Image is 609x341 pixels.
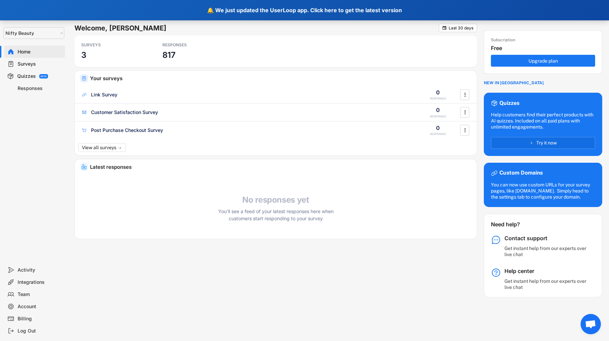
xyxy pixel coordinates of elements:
div: Quizzes [499,100,519,107]
button: Try it now [491,137,595,149]
div: You'll see a feed of your latest responses here when customers start responding to your survey [215,208,337,222]
div: 0 [436,106,440,114]
text:  [443,25,447,30]
div: Help customers find their perfect products with AI quizzes. Included on all paid plans with unlim... [491,112,595,130]
button:  [461,125,468,135]
h3: 3 [81,50,86,60]
h4: No responses yet [215,195,337,205]
div: Account [18,303,62,310]
button:  [461,90,468,100]
div: Get instant help from our experts over live chat [504,245,589,257]
div: 0 [436,89,440,96]
div: Last 30 days [449,26,473,30]
div: SURVEYS [81,42,142,48]
div: Get instant help from our experts over live chat [504,278,589,290]
div: Activity [18,267,62,273]
text:  [464,127,466,134]
div: Subscription [491,38,515,43]
button:  [442,25,447,30]
div: 0 [436,124,440,132]
div: Post Purchase Checkout Survey [91,127,163,134]
div: Home [18,49,62,55]
div: BETA [41,75,47,77]
button: View all surveys → [78,143,126,152]
div: Surveys [18,61,62,67]
div: RESPONSES [430,97,446,100]
div: RESPONSES [430,132,446,136]
div: Link Survey [91,91,117,98]
img: IncomingMajor.svg [82,164,87,169]
div: You can now use custom URLs for your survey pages, like [DOMAIN_NAME]. Simply head to the setting... [491,182,595,200]
h3: 817 [162,50,176,60]
div: Customer Satisfaction Survey [91,109,158,116]
text:  [464,109,466,116]
div: Help center [504,268,589,275]
div: Open chat [581,314,601,334]
span: Try it now [536,140,557,145]
button: Upgrade plan [491,55,595,67]
div: Contact support [504,235,589,242]
div: Free [491,45,599,52]
div: Integrations [18,279,62,286]
div: Log Out [18,328,62,334]
div: Billing [18,316,62,322]
div: Quizzes [17,73,36,79]
button:  [461,107,468,117]
div: Team [18,291,62,298]
div: Custom Domains [499,169,543,177]
div: Latest responses [90,164,472,169]
text:  [464,91,466,98]
div: RESPONSES [162,42,223,48]
div: Your surveys [90,76,472,81]
h6: Welcome, [PERSON_NAME] [74,24,439,32]
div: RESPONSES [430,115,446,118]
div: Need help? [491,221,538,228]
div: NEW IN [GEOGRAPHIC_DATA] [484,81,544,86]
div: Responses [18,85,62,92]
